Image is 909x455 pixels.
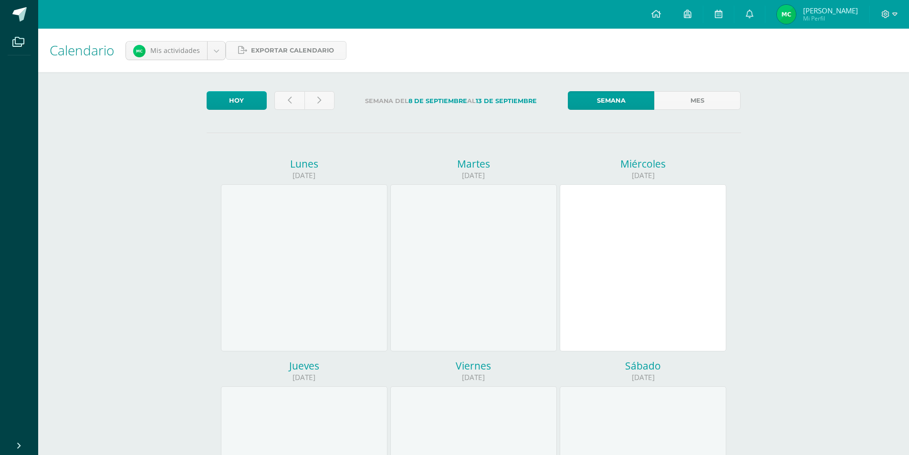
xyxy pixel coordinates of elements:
[560,359,726,372] div: Sábado
[803,6,858,15] span: [PERSON_NAME]
[408,97,467,105] strong: 8 de Septiembre
[803,14,858,22] span: Mi Perfil
[390,359,557,372] div: Viernes
[50,41,114,59] span: Calendario
[342,91,560,111] label: Semana del al
[251,42,334,59] span: Exportar calendario
[560,157,726,170] div: Miércoles
[221,170,387,180] div: [DATE]
[390,170,557,180] div: [DATE]
[126,42,225,60] a: Mis actividades
[654,91,741,110] a: Mes
[133,45,146,57] img: 8a7b17ea5e18d7633ce57ca9bced8cac.png
[221,359,387,372] div: Jueves
[226,41,346,60] a: Exportar calendario
[568,91,654,110] a: Semana
[476,97,537,105] strong: 13 de Septiembre
[560,372,726,382] div: [DATE]
[560,170,726,180] div: [DATE]
[390,372,557,382] div: [DATE]
[777,5,796,24] img: fa6ff619cbc76bbb270b04f69bbfe723.png
[207,91,267,110] a: Hoy
[390,157,557,170] div: Martes
[221,157,387,170] div: Lunes
[150,46,200,55] span: Mis actividades
[221,372,387,382] div: [DATE]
